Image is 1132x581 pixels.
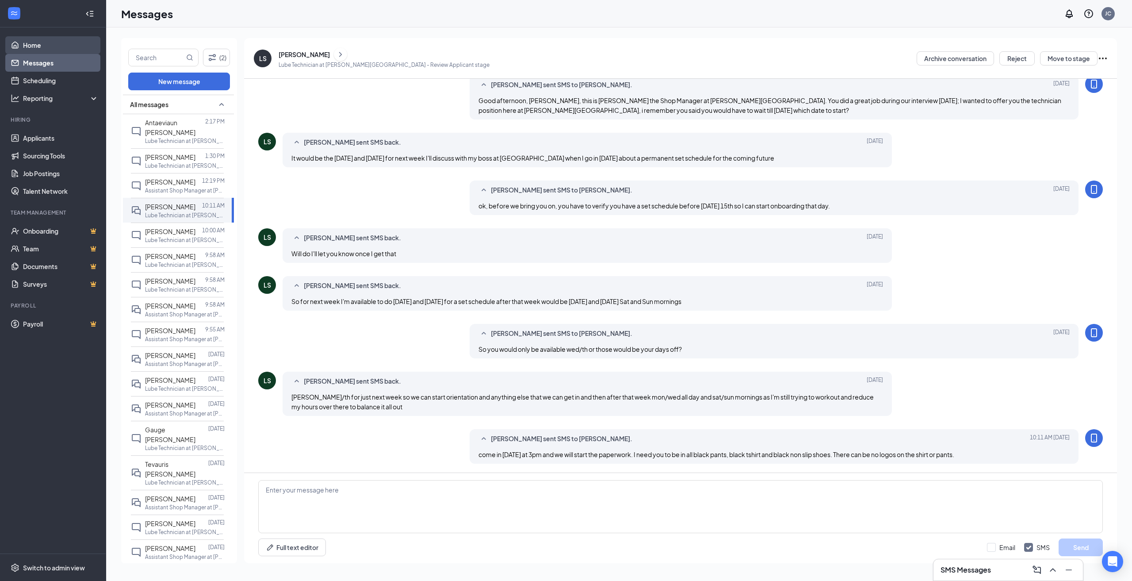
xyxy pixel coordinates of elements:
[1064,8,1075,19] svg: Notifications
[291,281,302,291] svg: SmallChevronUp
[867,281,883,291] span: [DATE]
[145,553,225,561] p: Assistant Shop Manager at [PERSON_NAME][GEOGRAPHIC_DATA]
[334,48,347,61] button: ChevronRight
[145,519,195,527] span: [PERSON_NAME]
[131,497,141,508] svg: DoubleChat
[145,376,195,384] span: [PERSON_NAME]
[11,94,19,103] svg: Analysis
[917,51,994,65] button: Archive conversation
[264,281,271,289] div: LS
[205,152,225,160] p: 1:30 PM
[11,563,19,572] svg: Settings
[205,326,225,333] p: 9:55 AM
[279,61,490,69] p: Lube Technician at [PERSON_NAME][GEOGRAPHIC_DATA] - Review Applicant stage
[1059,539,1103,556] button: Send
[478,345,682,353] span: So you would only be available wed/th or those would be your days off?
[131,404,141,414] svg: DoubleChat
[145,410,225,417] p: Assistant Shop Manager at [PERSON_NAME][GEOGRAPHIC_DATA]
[208,400,225,408] p: [DATE]
[291,137,302,148] svg: SmallChevronUp
[279,50,330,59] div: [PERSON_NAME]
[145,178,195,186] span: [PERSON_NAME]
[131,304,141,315] svg: DoubleChat
[145,227,195,235] span: [PERSON_NAME]
[941,565,991,575] h3: SMS Messages
[291,250,396,258] span: Will do I'll let you know once I get that
[145,351,195,359] span: [PERSON_NAME]
[264,137,271,146] div: LS
[145,302,195,310] span: [PERSON_NAME]
[208,350,225,358] p: [DATE]
[85,9,94,18] svg: Collapse
[867,137,883,148] span: [DATE]
[145,286,225,293] p: Lube Technician at [PERSON_NAME][GEOGRAPHIC_DATA]
[1089,79,1099,89] svg: MobileSms
[291,393,874,411] span: [PERSON_NAME]/th for just next week so we can start orientation and anything else that we can get...
[867,376,883,387] span: [DATE]
[23,36,99,54] a: Home
[1048,565,1058,575] svg: ChevronUp
[145,327,195,335] span: [PERSON_NAME]
[478,96,1061,114] span: Good afternoon, [PERSON_NAME], this is [PERSON_NAME] the Shop Manager at [PERSON_NAME][GEOGRAPHIC...
[266,543,275,552] svg: Pen
[131,205,141,216] svg: DoubleChat
[10,9,19,18] svg: WorkstreamLogo
[131,230,141,241] svg: ChatInactive
[1030,563,1044,577] button: ComposeMessage
[130,100,168,109] span: All messages
[23,563,85,572] div: Switch to admin view
[203,49,230,66] button: Filter (2)
[145,504,225,511] p: Assistant Shop Manager at [PERSON_NAME][GEOGRAPHIC_DATA]
[145,311,225,318] p: Assistant Shop Manager at [PERSON_NAME][GEOGRAPHIC_DATA]
[186,54,193,61] svg: MagnifyingGlass
[23,165,99,182] a: Job Postings
[145,137,225,145] p: Lube Technician at [PERSON_NAME][GEOGRAPHIC_DATA]
[145,119,195,136] span: Antaeviaun [PERSON_NAME]
[1102,551,1123,572] div: Open Intercom Messenger
[291,297,681,305] span: So for next week I'm available to do [DATE] and [DATE] for a set schedule after that week would b...
[23,54,99,72] a: Messages
[1089,433,1099,443] svg: MobileSms
[145,426,195,443] span: Gauge [PERSON_NAME]
[131,468,141,478] svg: DoubleChat
[145,162,225,169] p: Lube Technician at [PERSON_NAME][GEOGRAPHIC_DATA]
[491,80,632,90] span: [PERSON_NAME] sent SMS to [PERSON_NAME].
[145,360,225,368] p: Assistant Shop Manager at [PERSON_NAME][GEOGRAPHIC_DATA]
[1089,184,1099,195] svg: MobileSms
[336,49,345,60] svg: ChevronRight
[291,376,302,387] svg: SmallChevronUp
[867,233,883,243] span: [DATE]
[131,280,141,290] svg: ChatInactive
[304,281,401,291] span: [PERSON_NAME] sent SMS back.
[131,354,141,365] svg: DoubleChat
[23,182,99,200] a: Talent Network
[145,460,195,478] span: Tevauris [PERSON_NAME]
[1040,51,1098,65] button: Move to stage
[145,153,195,161] span: [PERSON_NAME]
[264,233,271,242] div: LS
[202,177,225,185] p: 12:19 PM
[999,51,1035,65] button: Reject
[207,52,218,63] svg: Filter
[145,236,225,244] p: Lube Technician at [PERSON_NAME][GEOGRAPHIC_DATA]
[478,80,489,90] svg: SmallChevronUp
[131,126,141,137] svg: ChatInactive
[11,302,97,309] div: Payroll
[1089,327,1099,338] svg: MobileSms
[205,118,225,125] p: 2:17 PM
[131,547,141,558] svg: ChatInactive
[202,227,225,234] p: 10:00 AM
[145,528,225,536] p: Lube Technician at [PERSON_NAME][GEOGRAPHIC_DATA]
[208,425,225,432] p: [DATE]
[145,401,195,409] span: [PERSON_NAME]
[205,301,225,308] p: 9:58 AM
[1053,185,1070,196] span: [DATE]
[129,49,184,66] input: Search
[145,212,225,219] p: Lube Technician at [PERSON_NAME][GEOGRAPHIC_DATA]
[205,251,225,259] p: 9:58 AM
[145,277,195,285] span: [PERSON_NAME]
[131,156,141,166] svg: ChatInactive
[291,233,302,243] svg: SmallChevronUp
[1032,565,1042,575] svg: ComposeMessage
[145,261,225,269] p: Lube Technician at [PERSON_NAME][GEOGRAPHIC_DATA]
